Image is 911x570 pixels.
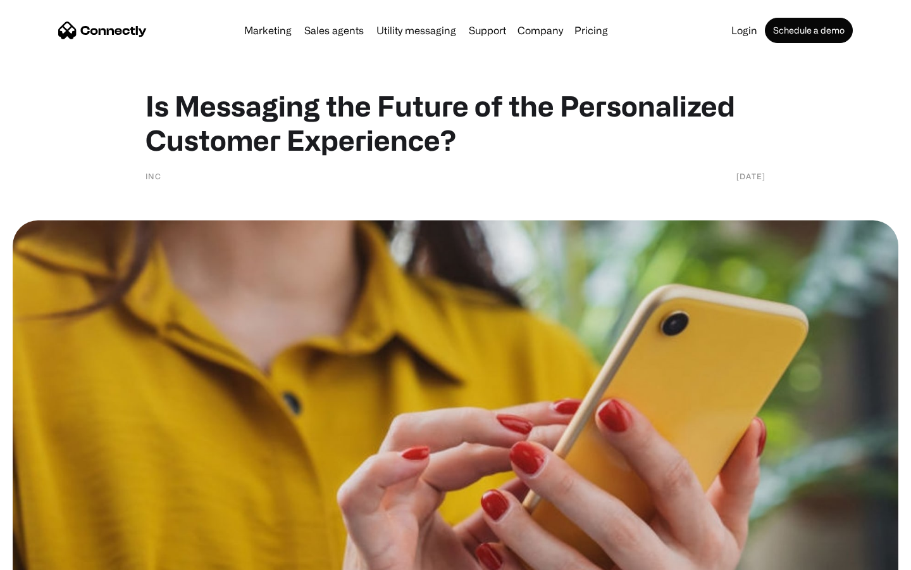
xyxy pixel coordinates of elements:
[514,22,567,39] div: Company
[517,22,563,39] div: Company
[25,548,76,566] ul: Language list
[569,25,613,35] a: Pricing
[13,548,76,566] aside: Language selected: English
[239,25,297,35] a: Marketing
[58,21,147,40] a: home
[299,25,369,35] a: Sales agents
[765,18,853,43] a: Schedule a demo
[146,89,765,157] h1: Is Messaging the Future of the Personalized Customer Experience?
[371,25,461,35] a: Utility messaging
[736,170,765,182] div: [DATE]
[726,25,762,35] a: Login
[464,25,511,35] a: Support
[146,170,161,182] div: Inc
